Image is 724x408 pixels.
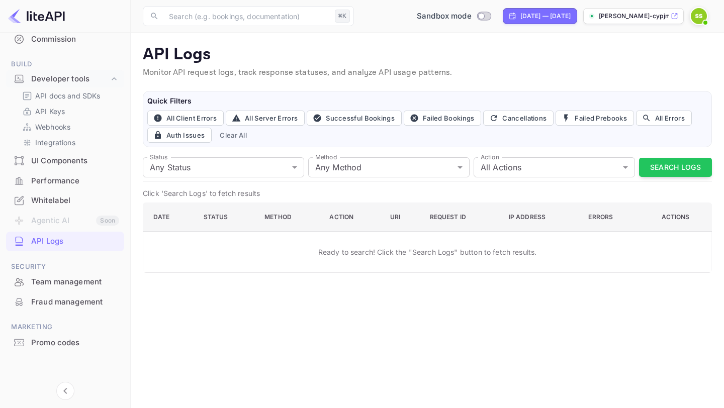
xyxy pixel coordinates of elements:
[22,106,116,117] a: API Keys
[18,88,120,103] div: API docs and SDKs
[35,122,70,132] p: Webhooks
[22,122,116,132] a: Webhooks
[31,337,119,349] div: Promo codes
[6,30,124,49] div: Commission
[31,34,119,45] div: Commission
[6,191,124,210] a: Whitelabel
[417,11,472,22] span: Sandbox mode
[226,111,305,126] button: All Server Errors
[147,95,707,107] h6: Quick Filters
[335,10,350,23] div: ⌘K
[6,292,124,311] a: Fraud management
[31,296,119,308] div: Fraud management
[6,151,124,171] div: UI Components
[6,70,124,88] div: Developer tools
[639,158,712,177] button: Search Logs
[6,261,124,272] span: Security
[6,292,124,312] div: Fraud management
[256,203,321,232] th: Method
[6,333,124,352] a: Promo codes
[315,153,337,161] label: Method
[318,247,537,257] p: Ready to search! Click the "Search Logs" button to fetch results.
[147,111,224,126] button: All Client Errors
[6,272,124,292] div: Team management
[481,153,499,161] label: Action
[501,203,581,232] th: IP Address
[143,157,304,177] div: Any Status
[308,157,470,177] div: Any Method
[6,59,124,70] span: Build
[147,128,212,143] button: Auth Issues
[216,128,251,143] button: Clear All
[143,45,712,65] p: API Logs
[474,157,635,177] div: All Actions
[196,203,257,232] th: Status
[6,232,124,250] a: API Logs
[413,11,495,22] div: Switch to Production mode
[143,188,712,198] p: Click 'Search Logs' to fetch results
[35,106,65,117] p: API Keys
[8,8,65,24] img: LiteAPI logo
[6,232,124,251] div: API Logs
[6,322,124,333] span: Marketing
[6,272,124,291] a: Team management
[163,6,331,26] input: Search (e.g. bookings, documentation)
[6,191,124,211] div: Whitelabel
[6,333,124,353] div: Promo codes
[691,8,707,24] img: Sudhir Sundrani
[31,276,119,288] div: Team management
[18,135,120,150] div: Integrations
[150,153,167,161] label: Status
[143,67,712,79] p: Monitor API request logs, track response statuses, and analyze API usage patterns.
[18,120,120,134] div: Webhooks
[35,137,75,148] p: Integrations
[6,171,124,190] a: Performance
[580,203,642,232] th: Errors
[31,236,119,247] div: API Logs
[503,8,577,24] div: Click to change the date range period
[422,203,501,232] th: Request ID
[56,382,74,400] button: Collapse navigation
[642,203,711,232] th: Actions
[22,90,116,101] a: API docs and SDKs
[18,104,120,119] div: API Keys
[6,30,124,48] a: Commission
[31,195,119,207] div: Whitelabel
[22,137,116,148] a: Integrations
[520,12,571,21] div: [DATE] — [DATE]
[382,203,422,232] th: URI
[31,175,119,187] div: Performance
[31,155,119,167] div: UI Components
[404,111,482,126] button: Failed Bookings
[556,111,634,126] button: Failed Prebooks
[35,90,101,101] p: API docs and SDKs
[483,111,554,126] button: Cancellations
[6,151,124,170] a: UI Components
[599,12,669,21] p: [PERSON_NAME]-cypjm....
[321,203,382,232] th: Action
[307,111,402,126] button: Successful Bookings
[6,171,124,191] div: Performance
[31,73,109,85] div: Developer tools
[143,203,196,232] th: Date
[636,111,692,126] button: All Errors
